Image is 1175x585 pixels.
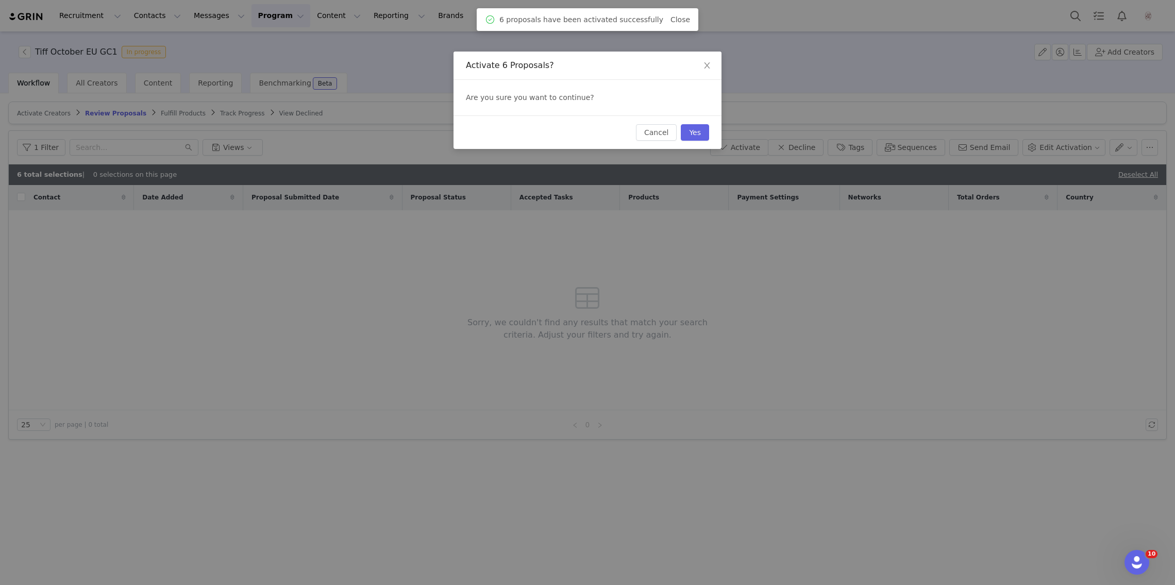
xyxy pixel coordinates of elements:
i: icon: close [703,61,711,70]
span: 6 proposals have been activated successfully [499,14,663,25]
span: 10 [1146,550,1157,558]
a: Close [670,15,690,24]
iframe: Intercom live chat [1124,550,1149,575]
button: Cancel [636,124,677,141]
button: Yes [681,124,709,141]
button: Close [693,52,721,80]
div: Are you sure you want to continue? [454,80,721,115]
div: Activate 6 Proposals? [466,60,709,71]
